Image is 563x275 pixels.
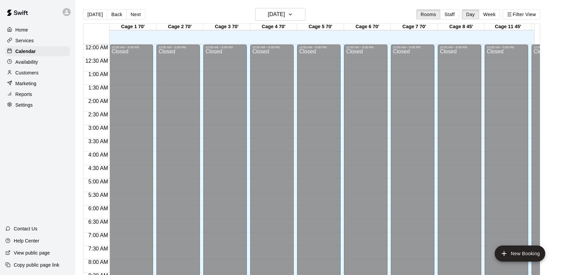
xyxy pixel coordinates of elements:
[15,26,28,33] p: Home
[5,57,70,67] a: Availability
[15,102,33,108] p: Settings
[87,139,110,144] span: 3:30 AM
[87,98,110,104] span: 2:00 AM
[5,89,70,99] a: Reports
[5,25,70,35] a: Home
[87,259,110,265] span: 8:00 AM
[15,48,36,55] p: Calendar
[15,59,38,65] p: Availability
[14,225,38,232] p: Contact Us
[156,24,203,30] div: Cage 2 70'
[87,125,110,131] span: 3:00 AM
[5,100,70,110] a: Settings
[203,24,250,30] div: Cage 3 70'
[416,9,440,19] button: Rooms
[110,24,156,30] div: Cage 1 70'
[485,24,532,30] div: Cage 11 45'
[268,10,285,19] h6: [DATE]
[87,219,110,225] span: 6:30 AM
[252,46,292,49] div: 12:00 AM – 5:00 PM
[297,24,344,30] div: Cage 5 70'
[5,46,70,56] a: Calendar
[158,46,198,49] div: 12:00 AM – 5:00 PM
[87,206,110,211] span: 6:00 AM
[87,85,110,91] span: 1:30 AM
[299,46,339,49] div: 12:00 AM – 5:00 PM
[87,246,110,252] span: 7:30 AM
[87,165,110,171] span: 4:30 AM
[344,24,391,30] div: Cage 6 70'
[462,9,479,19] button: Day
[14,250,50,256] p: View public page
[87,112,110,117] span: 2:30 AM
[87,71,110,77] span: 1:00 AM
[487,46,526,49] div: 12:00 AM – 5:00 PM
[479,9,500,19] button: Week
[438,24,485,30] div: Cage 8 45'
[84,45,110,50] span: 12:00 AM
[14,262,59,268] p: Copy public page link
[440,46,479,49] div: 12:00 AM – 5:00 PM
[391,24,438,30] div: Cage 7 70'
[112,46,151,49] div: 12:00 AM – 5:00 PM
[5,78,70,89] a: Marketing
[107,9,127,19] button: Back
[15,80,37,87] p: Marketing
[83,9,107,19] button: [DATE]
[84,58,110,64] span: 12:30 AM
[495,245,545,262] button: add
[87,179,110,184] span: 5:00 AM
[5,68,70,78] a: Customers
[503,9,540,19] button: Filter View
[87,232,110,238] span: 7:00 AM
[255,8,305,21] button: [DATE]
[15,91,32,98] p: Reports
[346,46,385,49] div: 12:00 AM – 5:00 PM
[393,46,432,49] div: 12:00 AM – 5:00 PM
[205,46,245,49] div: 12:00 AM – 5:00 PM
[5,36,70,46] a: Services
[15,37,34,44] p: Services
[15,69,39,76] p: Customers
[14,237,39,244] p: Help Center
[87,192,110,198] span: 5:30 AM
[87,152,110,158] span: 4:00 AM
[250,24,297,30] div: Cage 4 70'
[440,9,459,19] button: Staff
[126,9,145,19] button: Next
